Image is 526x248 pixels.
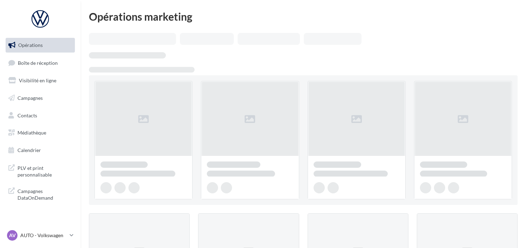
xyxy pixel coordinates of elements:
a: Visibilité en ligne [4,73,76,88]
a: Campagnes [4,91,76,105]
span: Opérations [18,42,43,48]
span: Boîte de réception [18,60,58,66]
a: Calendrier [4,143,76,158]
span: Contacts [17,112,37,118]
span: Campagnes [17,95,43,101]
a: AV AUTO - Volkswagen [6,229,75,242]
p: AUTO - Volkswagen [20,232,67,239]
a: Opérations [4,38,76,53]
span: Médiathèque [17,130,46,136]
span: Campagnes DataOnDemand [17,186,72,201]
a: Médiathèque [4,125,76,140]
span: AV [9,232,16,239]
a: PLV et print personnalisable [4,160,76,181]
div: Opérations marketing [89,11,518,22]
span: Visibilité en ligne [19,77,56,83]
span: PLV et print personnalisable [17,163,72,178]
a: Campagnes DataOnDemand [4,184,76,204]
a: Boîte de réception [4,55,76,70]
a: Contacts [4,108,76,123]
span: Calendrier [17,147,41,153]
